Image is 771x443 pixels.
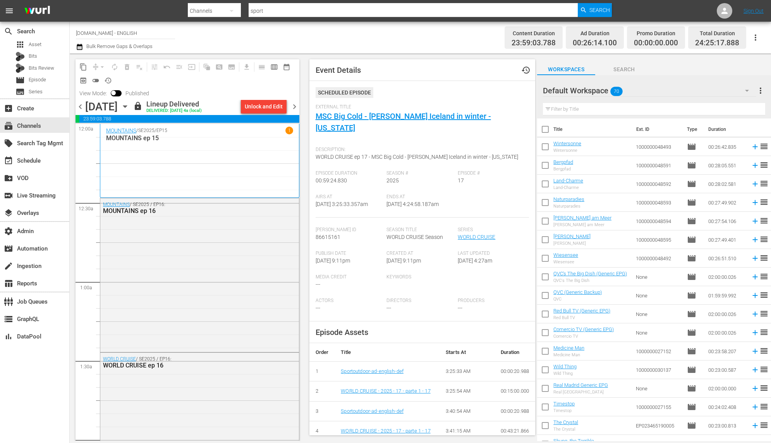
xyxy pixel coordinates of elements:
[79,115,299,123] span: 23:59:03.788
[103,356,136,362] a: WORLD CRUISE
[759,309,769,318] span: reorder
[573,28,617,39] div: Ad Duration
[553,371,577,376] div: Wild Thing
[553,259,578,264] div: Wiesensee
[121,61,133,73] span: Select an event to delete
[335,343,440,362] th: Title
[440,381,495,402] td: 3:25:54 AM
[759,197,769,207] span: reorder
[633,230,684,249] td: 1000000048595
[495,381,536,402] td: 00:15:00.000
[106,127,136,134] a: MOUNTAINS
[633,137,684,156] td: 1000000048493
[751,198,759,207] svg: Add to Schedule
[705,156,748,175] td: 00:28:05.551
[537,65,595,74] span: Workspaces
[458,298,525,304] span: Producers
[316,112,491,132] a: MSC Big Cold - [PERSON_NAME] Iceland in winter - [US_STATE]
[146,108,202,113] div: DELIVERED: [DATE] 4a (local)
[458,170,525,177] span: Episode #
[759,253,769,263] span: reorder
[316,87,373,98] div: Scheduled Episode
[633,193,684,212] td: 1000000048593
[4,297,13,306] span: Job Queues
[316,251,383,257] span: Publish Date
[553,148,581,153] div: Wintersonne
[553,196,584,202] a: Naturparadies
[85,100,118,113] div: [DATE]
[633,268,684,286] td: None
[495,343,536,362] th: Duration
[705,230,748,249] td: 00:27:49.401
[386,274,454,280] span: Keywords
[705,323,748,342] td: 02:00:00.026
[4,208,13,218] span: Overlays
[4,279,13,288] span: Reports
[103,362,258,369] div: WORLD CRUISE ep 16
[687,365,696,374] span: Episode
[759,421,769,430] span: reorder
[316,305,320,311] span: ---
[589,3,610,17] span: Search
[705,286,748,305] td: 01:59:59.992
[553,271,627,276] a: QVC's The Big Dish (Generic EPG)
[309,343,335,362] th: Order
[316,177,347,184] span: 00:59:24.830
[316,234,340,240] span: 86615161
[122,90,153,96] span: Published
[553,278,627,283] div: QVC's The Big Dish
[756,81,765,100] button: more_vert
[4,191,13,200] span: Live Streaming
[495,361,536,381] td: 00:00:20.988
[521,65,531,75] span: Event History
[632,118,682,140] th: Ext. ID
[687,309,696,319] span: Episode
[77,61,89,73] span: Copy Lineup
[517,61,535,79] button: history
[85,43,153,49] span: Bulk Remove Gaps & Overlaps
[15,40,25,49] span: Asset
[156,128,167,133] p: EP15
[633,342,684,361] td: 1000000027152
[633,156,684,175] td: 1000000048591
[386,227,454,233] span: Season Title
[106,134,293,142] p: MOUNTAINS ep 15
[29,76,46,84] span: Episode
[458,258,492,264] span: [DATE] 4:27am
[198,59,213,74] span: Refresh All Search Blocks
[386,177,399,184] span: 2025
[15,64,25,73] div: Bits Review
[759,235,769,244] span: reorder
[744,8,764,14] a: Sign Out
[102,74,114,87] span: View History
[253,59,268,74] span: Day Calendar View
[440,361,495,381] td: 3:25:33 AM
[290,102,299,112] span: chevron_right
[553,159,573,165] a: Bergpfad
[161,61,173,73] span: Revert to Primary Episode
[634,39,678,48] span: 00:00:00.000
[751,217,759,225] svg: Add to Schedule
[138,128,156,133] p: SE2025 /
[440,401,495,421] td: 3:40:54 AM
[553,345,584,351] a: Medicine Man
[687,254,696,263] span: Episode
[458,234,495,240] a: WORLD CRUISE
[553,419,578,425] a: The Crystal
[136,128,138,133] p: /
[633,398,684,416] td: 1000000027155
[687,216,696,226] span: Episode
[4,156,13,165] span: Schedule
[687,347,696,356] span: Episode
[705,137,748,156] td: 00:26:42.835
[751,291,759,300] svg: Add to Schedule
[4,227,13,236] span: Admin
[316,194,383,200] span: Airs At
[705,305,748,323] td: 02:00:00.026
[103,202,258,215] div: / SE2025 / EP16:
[185,61,198,73] span: Update Metadata from Key Asset
[103,207,258,215] div: MOUNTAINS ep 16
[512,39,556,48] span: 23:59:03.788
[238,59,253,74] span: Download as CSV
[280,61,293,73] span: Month Calendar View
